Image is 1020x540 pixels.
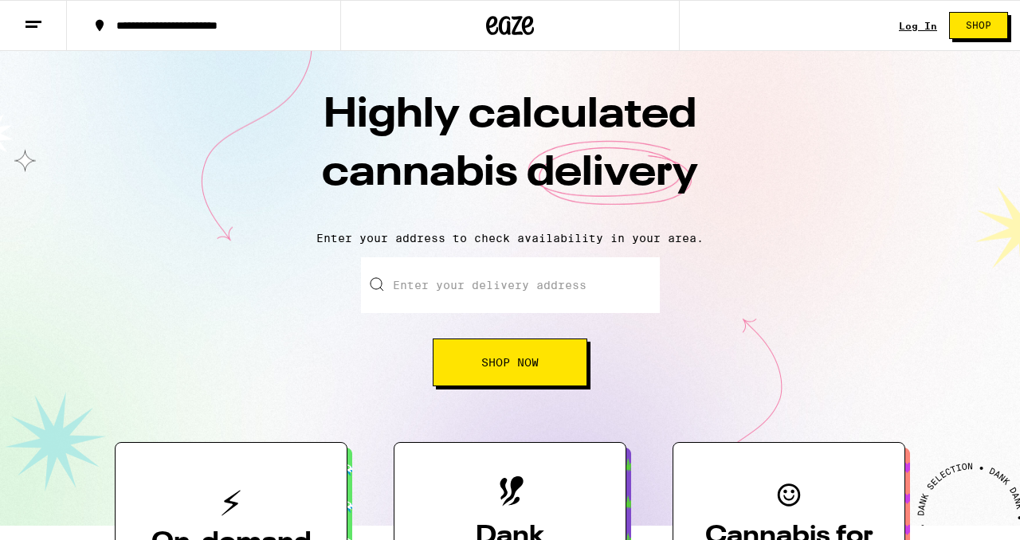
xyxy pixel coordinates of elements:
[361,257,660,313] input: Enter your delivery address
[966,21,991,30] span: Shop
[949,12,1008,39] button: Shop
[937,12,1020,39] a: Shop
[481,357,539,368] span: Shop Now
[231,87,789,219] h1: Highly calculated cannabis delivery
[16,232,1004,245] p: Enter your address to check availability in your area.
[433,338,587,386] button: Shop Now
[899,21,937,31] a: Log In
